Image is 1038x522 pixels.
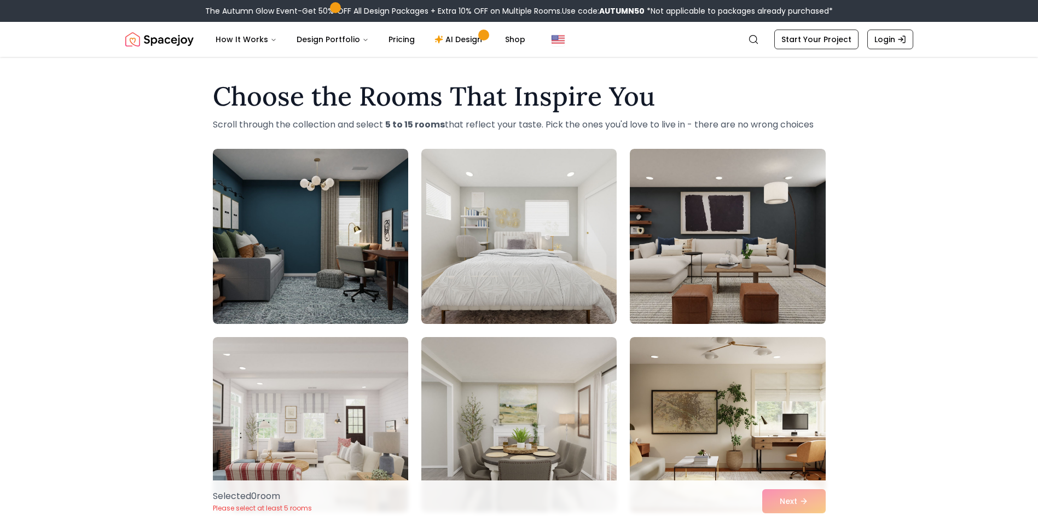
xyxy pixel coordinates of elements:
a: Start Your Project [774,30,859,49]
a: Login [867,30,913,49]
span: Use code: [562,5,645,16]
a: Spacejoy [125,28,194,50]
img: Room room-4 [213,337,408,512]
span: *Not applicable to packages already purchased* [645,5,833,16]
h1: Choose the Rooms That Inspire You [213,83,826,109]
a: Pricing [380,28,424,50]
p: Scroll through the collection and select that reflect your taste. Pick the ones you'd love to liv... [213,118,826,131]
a: AI Design [426,28,494,50]
img: Room room-6 [630,337,825,512]
nav: Main [207,28,534,50]
img: Spacejoy Logo [125,28,194,50]
p: Please select at least 5 rooms [213,504,312,513]
button: How It Works [207,28,286,50]
img: Room room-5 [421,337,617,512]
p: Selected 0 room [213,490,312,503]
div: The Autumn Glow Event-Get 50% OFF All Design Packages + Extra 10% OFF on Multiple Rooms. [205,5,833,16]
img: Room room-2 [421,149,617,324]
b: AUTUMN50 [599,5,645,16]
img: United States [552,33,565,46]
nav: Global [125,22,913,57]
button: Design Portfolio [288,28,378,50]
img: Room room-3 [630,149,825,324]
a: Shop [496,28,534,50]
img: Room room-1 [213,149,408,324]
strong: 5 to 15 rooms [385,118,445,131]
